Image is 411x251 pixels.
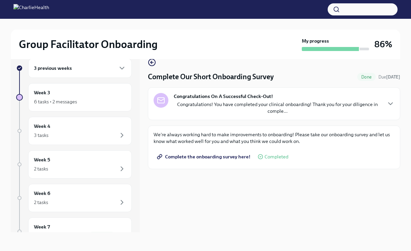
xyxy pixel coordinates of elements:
[154,131,395,145] p: We're always working hard to make improvements to onboarding! Please take our onboarding survey a...
[16,150,132,179] a: Week 52 tasks
[34,199,48,206] div: 2 tasks
[264,154,288,159] span: Completed
[378,74,400,80] span: Due
[374,38,392,50] h3: 86%
[34,64,72,72] h6: 3 previous weeks
[34,190,50,197] h6: Week 6
[174,101,381,114] p: Congratulations! You have completed your clinical onboarding! Thank you for your diligence in com...
[16,83,132,111] a: Week 36 tasks • 2 messages
[16,217,132,246] a: Week 7
[13,4,49,15] img: CharlieHealth
[154,150,255,163] a: Complete the onboarding survey here!
[174,93,273,100] strong: Congratulations On A Successful Check-Out!
[34,132,48,139] div: 3 tasks
[378,74,400,80] span: September 16th, 2025 09:00
[28,58,132,78] div: 3 previous weeks
[386,74,400,80] strong: [DATE]
[16,117,132,145] a: Week 43 tasks
[302,38,329,44] strong: My progress
[19,38,158,51] h2: Group Facilitator Onboarding
[34,98,77,105] div: 6 tasks • 2 messages
[148,72,274,82] h4: Complete Our Short Onboarding Survey
[357,74,376,80] span: Done
[34,223,50,231] h6: Week 7
[158,153,250,160] span: Complete the onboarding survey here!
[34,122,50,130] h6: Week 4
[34,165,48,172] div: 2 tasks
[16,184,132,212] a: Week 62 tasks
[34,156,50,163] h6: Week 5
[34,89,50,96] h6: Week 3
